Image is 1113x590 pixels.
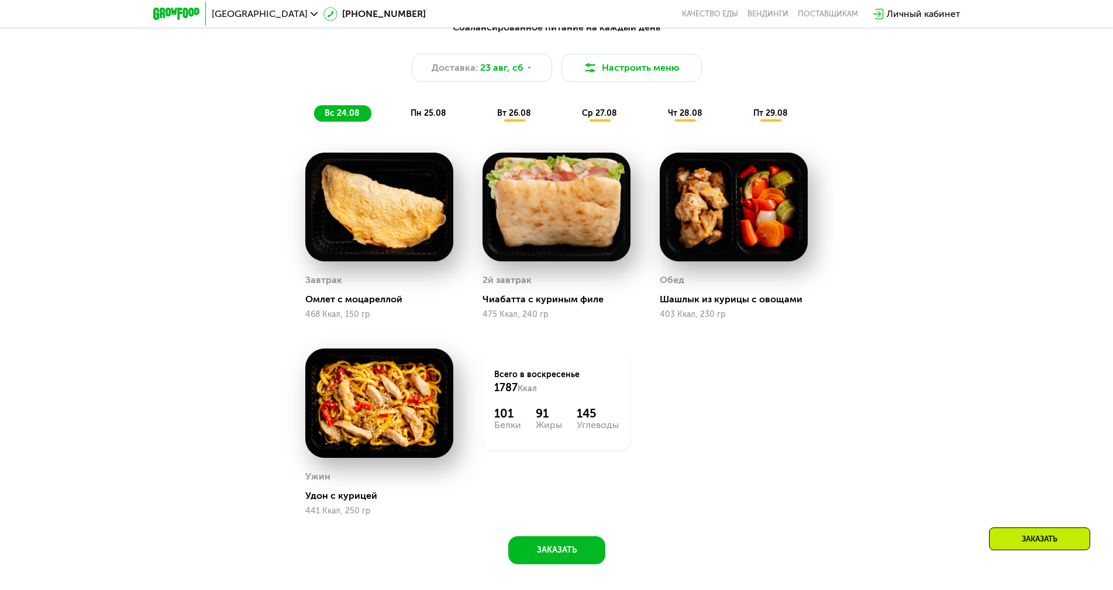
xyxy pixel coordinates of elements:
div: Обед [660,271,684,289]
div: 441 Ккал, 250 гр [305,506,453,516]
span: пт 29.08 [753,108,788,118]
span: [GEOGRAPHIC_DATA] [212,9,308,19]
span: чт 28.08 [668,108,702,118]
div: 475 Ккал, 240 гр [483,310,630,319]
div: Завтрак [305,271,342,289]
div: поставщикам [798,9,858,19]
div: Омлет с моцареллой [305,294,463,305]
div: Шашлык из курицы с овощами [660,294,817,305]
div: Всего в воскресенье [494,369,619,395]
div: 468 Ккал, 150 гр [305,310,453,319]
span: пн 25.08 [411,108,446,118]
div: Заказать [989,527,1090,550]
div: 145 [577,406,619,420]
div: Жиры [536,420,562,430]
span: 1787 [494,381,518,394]
a: [PHONE_NUMBER] [323,7,426,21]
span: вс 24.08 [325,108,360,118]
div: 2й завтрак [483,271,532,289]
div: Личный кабинет [887,7,960,21]
button: Настроить меню [561,54,702,82]
div: 403 Ккал, 230 гр [660,310,808,319]
div: 101 [494,406,521,420]
div: Углеводы [577,420,619,430]
div: Ужин [305,468,330,485]
div: 91 [536,406,562,420]
span: вт 26.08 [497,108,531,118]
a: Вендинги [747,9,788,19]
div: Удон с курицей [305,490,463,502]
span: 23 авг, сб [480,61,523,75]
span: Ккал [518,384,537,394]
div: Чиабатта с куриным филе [483,294,640,305]
a: Качество еды [682,9,738,19]
div: Белки [494,420,521,430]
button: Заказать [508,536,605,564]
span: Доставка: [432,61,478,75]
span: ср 27.08 [582,108,617,118]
